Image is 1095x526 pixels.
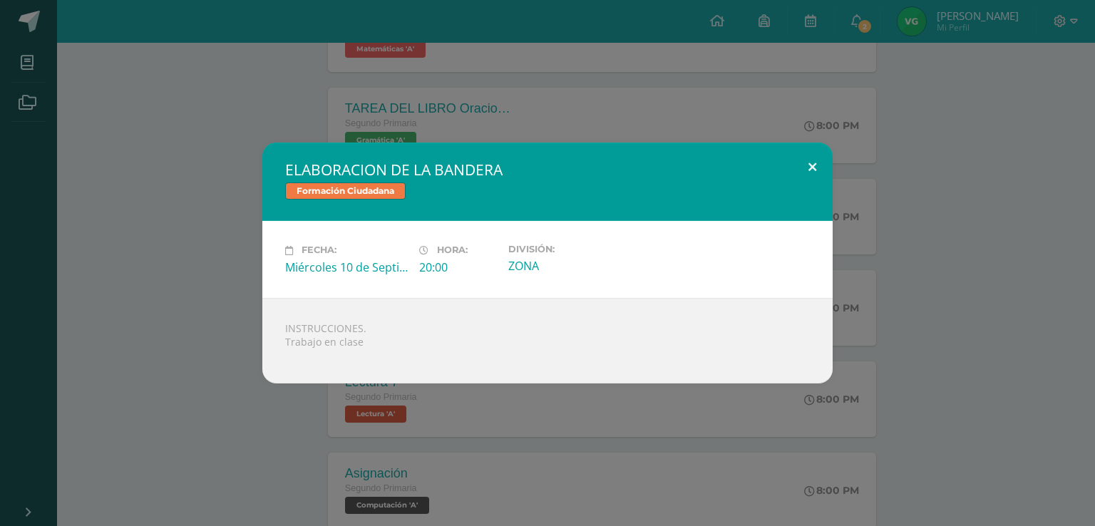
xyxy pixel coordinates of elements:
div: 20:00 [419,259,497,275]
div: INSTRUCCIONES. Trabajo en clase [262,298,833,383]
div: ZONA [508,258,631,274]
button: Close (Esc) [792,143,833,191]
label: División: [508,244,631,254]
span: Fecha: [302,245,336,256]
span: Formación Ciudadana [285,182,406,200]
span: Hora: [437,245,468,256]
div: Miércoles 10 de Septiembre [285,259,408,275]
h2: ELABORACION DE LA BANDERA [285,160,810,180]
